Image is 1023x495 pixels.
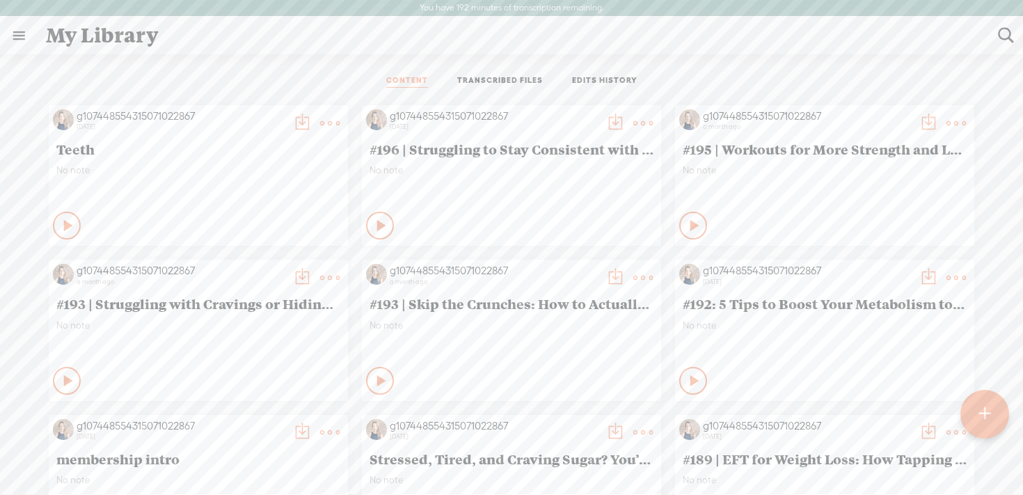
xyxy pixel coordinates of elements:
[390,109,598,123] div: g107448554315071022867
[703,109,912,123] div: g107448554315071022867
[370,320,653,331] span: No note
[683,141,967,157] span: #195 | Workouts for More Strength and Less Burnout: How to Exercise Smarter in Your 40s and Beyond
[703,278,912,286] div: [DATE]
[683,295,967,312] span: #192: 5 Tips to Boost Your Metabolism to Burn Fat, Lose Weight, and Get Healthy for Women over 40
[703,123,912,131] div: a month ago
[53,109,74,130] img: http%3A%2F%2Fres.cloudinary.com%2Ftrebble-fm%2Fimage%2Fupload%2Fv1687284412%2Fcom.trebble.trebble...
[683,164,967,176] span: No note
[366,419,387,440] img: http%3A%2F%2Fres.cloudinary.com%2Ftrebble-fm%2Fimage%2Fupload%2Fv1687284412%2Fcom.trebble.trebble...
[370,450,653,467] span: Stressed, Tired, and Craving Sugar? You’re Not Alone- [PERSON_NAME]
[679,109,700,130] img: http%3A%2F%2Fres.cloudinary.com%2Ftrebble-fm%2Fimage%2Fupload%2Fv1687284412%2Fcom.trebble.trebble...
[56,141,340,157] span: Teeth
[386,75,428,88] a: CONTENT
[683,450,967,467] span: #189 | EFT for Weight Loss: How Tapping Helps Reduce Cravings, Stress, and Shame So You Can Feel ...
[53,419,74,440] img: http%3A%2F%2Fres.cloudinary.com%2Ftrebble-fm%2Fimage%2Fupload%2Fv1687284412%2Fcom.trebble.trebble...
[390,432,598,441] div: [DATE]
[36,17,988,54] div: My Library
[420,3,604,14] label: You have 192 minutes of transcription remaining.
[679,419,700,440] img: http%3A%2F%2Fres.cloudinary.com%2Ftrebble-fm%2Fimage%2Fupload%2Fv1687284412%2Fcom.trebble.trebble...
[370,295,653,312] span: #193 | Skip the Crunches: How to Actually Train Your Core After 40 to Lose [MEDICAL_DATA] & Get S...
[390,264,598,278] div: g107448554315071022867
[77,278,285,286] div: a month ago
[370,164,653,176] span: No note
[390,278,598,286] div: a month ago
[390,419,598,433] div: g107448554315071022867
[679,264,700,285] img: http%3A%2F%2Fres.cloudinary.com%2Ftrebble-fm%2Fimage%2Fupload%2Fv1687284412%2Fcom.trebble.trebble...
[683,320,967,331] span: No note
[77,123,285,131] div: [DATE]
[77,109,285,123] div: g107448554315071022867
[77,264,285,278] div: g107448554315071022867
[390,123,598,131] div: [DATE]
[703,432,912,441] div: [DATE]
[53,264,74,285] img: http%3A%2F%2Fres.cloudinary.com%2Ftrebble-fm%2Fimage%2Fupload%2Fv1687284412%2Fcom.trebble.trebble...
[56,164,340,176] span: No note
[366,109,387,130] img: http%3A%2F%2Fres.cloudinary.com%2Ftrebble-fm%2Fimage%2Fupload%2Fv1687284412%2Fcom.trebble.trebble...
[572,75,637,88] a: EDITS HISTORY
[370,474,653,486] span: No note
[703,264,912,278] div: g107448554315071022867
[56,450,340,467] span: membership intro
[457,75,543,88] a: TRANSCRIBED FILES
[56,320,340,331] span: No note
[370,141,653,157] span: #196 | Struggling to Stay Consistent with Weight Loss and Healthy Habits? Here’s What Actually Works
[683,474,967,486] span: No note
[56,474,340,486] span: No note
[56,295,340,312] span: #193 | Struggling with Cravings or Hiding Your Eating? Here's What to Do Instead {Healthy Weight ...
[77,432,285,441] div: [DATE]
[77,419,285,433] div: g107448554315071022867
[366,264,387,285] img: http%3A%2F%2Fres.cloudinary.com%2Ftrebble-fm%2Fimage%2Fupload%2Fv1687284412%2Fcom.trebble.trebble...
[703,419,912,433] div: g107448554315071022867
